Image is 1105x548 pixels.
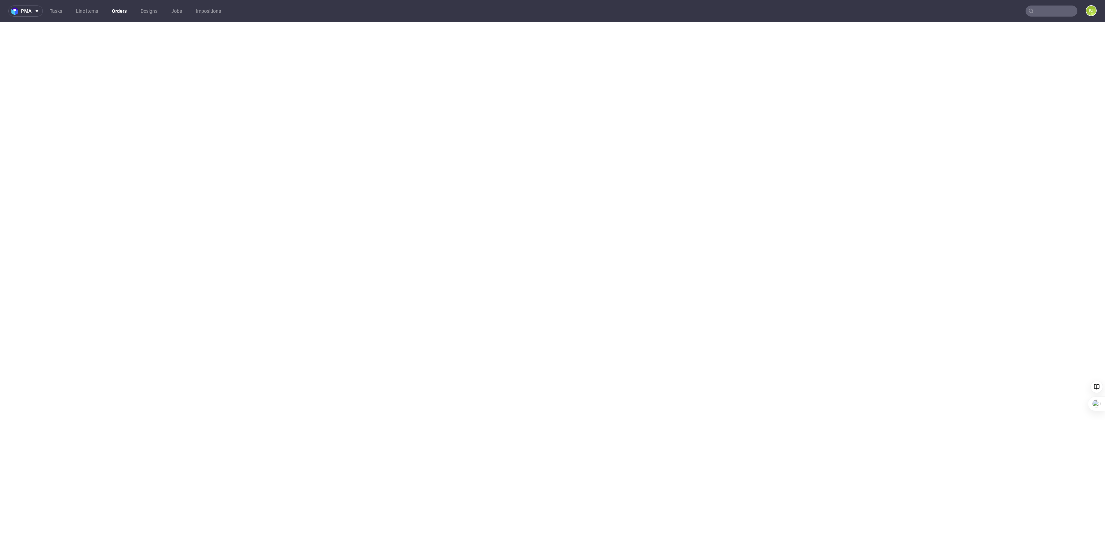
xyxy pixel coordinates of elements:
[167,6,186,17] a: Jobs
[108,6,131,17] a: Orders
[11,7,21,15] img: logo
[136,6,162,17] a: Designs
[1086,6,1096,16] figcaption: PJ
[21,9,31,13] span: pma
[8,6,43,17] button: pma
[192,6,225,17] a: Impositions
[46,6,66,17] a: Tasks
[72,6,102,17] a: Line Items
